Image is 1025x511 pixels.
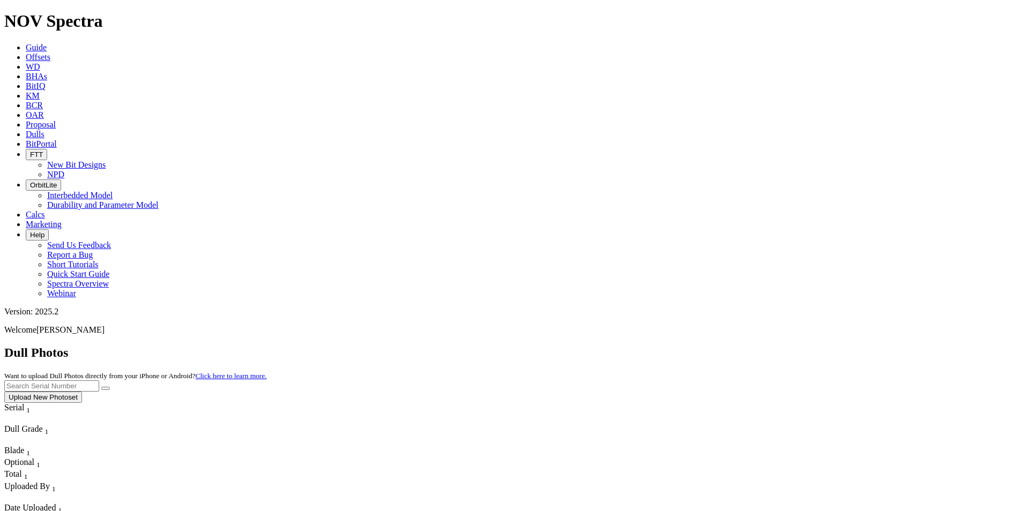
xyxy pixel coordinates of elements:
sub: 1 [26,449,30,457]
a: Send Us Feedback [47,241,111,250]
a: Short Tutorials [47,260,99,269]
a: Calcs [26,210,45,219]
div: Sort None [4,403,50,424]
div: Total Sort None [4,469,42,481]
sub: 1 [52,485,56,493]
a: Dulls [26,130,44,139]
span: Optional [4,457,34,467]
span: [PERSON_NAME] [36,325,105,334]
a: Offsets [26,52,50,62]
a: WD [26,62,40,71]
a: KM [26,91,40,100]
div: Sort None [4,457,42,469]
a: Webinar [47,289,76,298]
span: Sort None [45,424,49,433]
span: Sort None [36,457,40,467]
sub: 1 [26,406,30,414]
span: Dull Grade [4,424,43,433]
div: Serial Sort None [4,403,50,415]
span: Serial [4,403,24,412]
div: Column Menu [4,436,79,446]
sub: 1 [24,473,28,481]
a: BCR [26,101,43,110]
a: Proposal [26,120,56,129]
div: Sort None [4,446,42,457]
span: Sort None [26,403,30,412]
a: BHAs [26,72,47,81]
span: OrbitLite [30,181,57,189]
div: Version: 2025.2 [4,307,1021,317]
a: Marketing [26,220,62,229]
span: Help [30,231,44,239]
button: OrbitLite [26,179,61,191]
a: Report a Bug [47,250,93,259]
a: Guide [26,43,47,52]
div: Sort None [4,424,79,446]
sub: 1 [36,461,40,469]
div: Uploaded By Sort None [4,482,105,493]
div: Column Menu [4,415,50,424]
span: Total [4,469,22,478]
div: Sort None [4,469,42,481]
button: FTT [26,149,47,160]
input: Search Serial Number [4,380,99,392]
div: Column Menu [4,493,105,503]
a: New Bit Designs [47,160,106,169]
span: Blade [4,446,24,455]
span: Sort None [24,469,28,478]
a: BitIQ [26,81,45,91]
h2: Dull Photos [4,345,1021,360]
div: Sort None [4,482,105,503]
h1: NOV Spectra [4,11,1021,31]
button: Help [26,229,49,241]
span: Uploaded By [4,482,50,491]
span: FTT [30,151,43,159]
a: Quick Start Guide [47,269,109,279]
a: BitPortal [26,139,57,148]
a: Click here to learn more. [196,372,267,380]
sub: 1 [45,427,49,435]
span: Sort None [26,446,30,455]
button: Upload New Photoset [4,392,82,403]
a: Interbedded Model [47,191,113,200]
p: Welcome [4,325,1021,335]
div: Dull Grade Sort None [4,424,79,436]
div: Optional Sort None [4,457,42,469]
span: Sort None [52,482,56,491]
small: Want to upload Dull Photos directly from your iPhone or Android? [4,372,266,380]
a: NPD [47,170,64,179]
a: Durability and Parameter Model [47,200,159,209]
a: Spectra Overview [47,279,109,288]
div: Blade Sort None [4,446,42,457]
a: OAR [26,110,44,119]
